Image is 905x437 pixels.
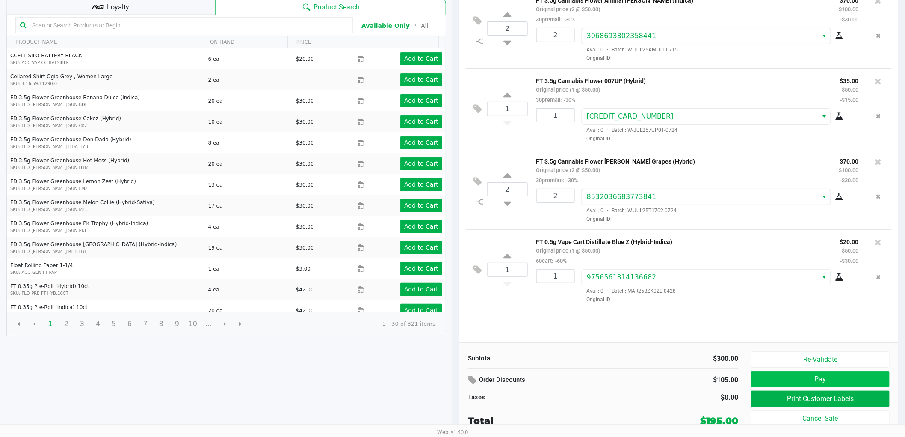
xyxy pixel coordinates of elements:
[400,199,442,212] button: Add to Cart
[296,98,314,104] span: $30.00
[842,247,859,254] small: $50.00
[10,316,27,332] span: Go to the first page
[90,316,106,332] span: Page 4
[287,36,352,48] th: PRICE
[751,371,890,387] button: Pay
[204,90,292,111] td: 20 ea
[609,354,738,364] div: $300.00
[7,111,204,132] td: FD 3.5g Flower Greenhouse Cakez (Hybrid)
[7,216,204,237] td: FD 3.5g Flower Greenhouse PK Trophy (Hybrid-Indica)
[10,143,201,150] p: SKU: FLO-[PERSON_NAME]-DDA-HYB
[7,258,204,279] td: Float Rolling Paper 1-1/4
[185,316,201,332] span: Page 10
[296,140,314,146] span: $30.00
[404,181,438,188] app-button-loader: Add to Cart
[587,112,674,120] span: [CREDIT_CARD_NUMBER]
[10,290,201,297] p: SKU: FLO-PRE-FT-HYB.10CT
[604,288,612,294] span: ·
[10,101,201,108] p: SKU: FLO-[PERSON_NAME]-SUN-BDL
[472,196,487,208] inline-svg: Split item qty to new line
[404,160,438,167] app-button-loader: Add to Cart
[657,373,739,387] div: $105.00
[10,311,201,318] p: SKU: FLO-PRE-FT-IND.10CT
[587,32,657,40] span: 3068693302358441
[472,36,487,47] inline-svg: Split item qty to new line
[169,316,185,332] span: Page 9
[400,94,442,107] button: Add to Cart
[400,283,442,296] button: Add to Cart
[106,316,122,332] span: Page 5
[400,241,442,254] button: Add to Cart
[840,236,859,245] p: $20.00
[204,153,292,174] td: 20 ea
[237,321,244,327] span: Go to the last page
[581,288,676,294] span: Avail: 0 Batch: MAR25BZK02B-0428
[296,182,314,188] span: $30.00
[7,36,446,312] div: Data table
[400,304,442,317] button: Add to Cart
[404,97,438,104] app-button-loader: Add to Cart
[74,316,90,332] span: Page 3
[7,90,204,111] td: FD 3.5g Flower Greenhouse Banana Dulce (Indica)
[296,245,314,251] span: $30.00
[400,115,442,128] button: Add to Cart
[15,321,22,327] span: Go to the first page
[604,208,612,214] span: ·
[536,177,578,184] small: 30premfire:
[400,157,442,170] button: Add to Cart
[536,247,600,254] small: Original price (1 @ $50.00)
[204,69,292,90] td: 2 ea
[536,6,600,12] small: Original price (2 @ $50.00)
[400,220,442,233] button: Add to Cart
[840,97,859,103] small: -$15.00
[7,132,204,153] td: FD 3.5g Flower Greenhouse Don Dada (Hybrid)
[400,262,442,275] button: Add to Cart
[437,429,468,435] span: Web: v1.40.0
[107,2,130,12] span: Loyalty
[400,178,442,191] button: Add to Cart
[7,237,204,258] td: FD 3.5g Flower Greenhouse [GEOGRAPHIC_DATA] (Hybrid-Indica)
[7,195,204,216] td: FD 3.5g Flower Greenhouse Melon Collie (Hybrid-Sativa)
[468,354,597,363] div: Subtotal
[10,122,201,129] p: SKU: FLO-[PERSON_NAME]-SUN-CKZ
[10,248,201,255] p: SKU: FLO-[PERSON_NAME]-RHB-HYI
[222,321,228,327] span: Go to the next page
[751,351,890,368] button: Re-Validate
[121,316,138,332] span: Page 6
[296,287,314,293] span: $42.00
[404,139,438,146] app-button-loader: Add to Cart
[296,119,314,125] span: $30.00
[421,21,428,30] button: All
[10,227,201,234] p: SKU: FLO-[PERSON_NAME]-SUN-PKT
[840,177,859,184] small: -$30.00
[536,75,827,84] p: FT 3.5g Cannabis Flower 007UP (Hybrid)
[7,174,204,195] td: FD 3.5g Flower Greenhouse Lemon Zest (Hybrid)
[410,21,421,30] span: ᛫
[10,164,201,171] p: SKU: FLO-[PERSON_NAME]-SUN-HTM
[10,206,201,213] p: SKU: FLO-[PERSON_NAME]-SUN-MEC
[604,47,612,53] span: ·
[7,153,204,174] td: FD 3.5g Flower Greenhouse Hot Mess (Hybrid)
[562,97,576,103] span: -30%
[7,69,204,90] td: Collared Shirt Ogio Grey , Women Large
[7,36,201,48] th: PRODUCT NAME
[404,202,438,209] app-button-loader: Add to Cart
[404,118,438,125] app-button-loader: Add to Cart
[587,193,657,201] span: 8532036683773841
[581,47,678,53] span: Avail: 0 Batch: W-JUL25AML01-0715
[581,215,859,223] span: Original ID:
[26,316,42,332] span: Go to the previous page
[404,55,438,62] app-button-loader: Add to Cart
[204,216,292,237] td: 4 ea
[839,6,859,12] small: $100.00
[400,73,442,86] button: Add to Cart
[296,266,311,272] span: $3.00
[204,300,292,321] td: 20 ea
[839,167,859,173] small: $100.00
[201,316,217,332] span: Page 11
[204,132,292,153] td: 8 ea
[10,80,201,87] p: SKU: 4.16.59.11290.0
[42,316,59,332] span: Page 1
[153,316,169,332] span: Page 8
[204,48,292,69] td: 6 ea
